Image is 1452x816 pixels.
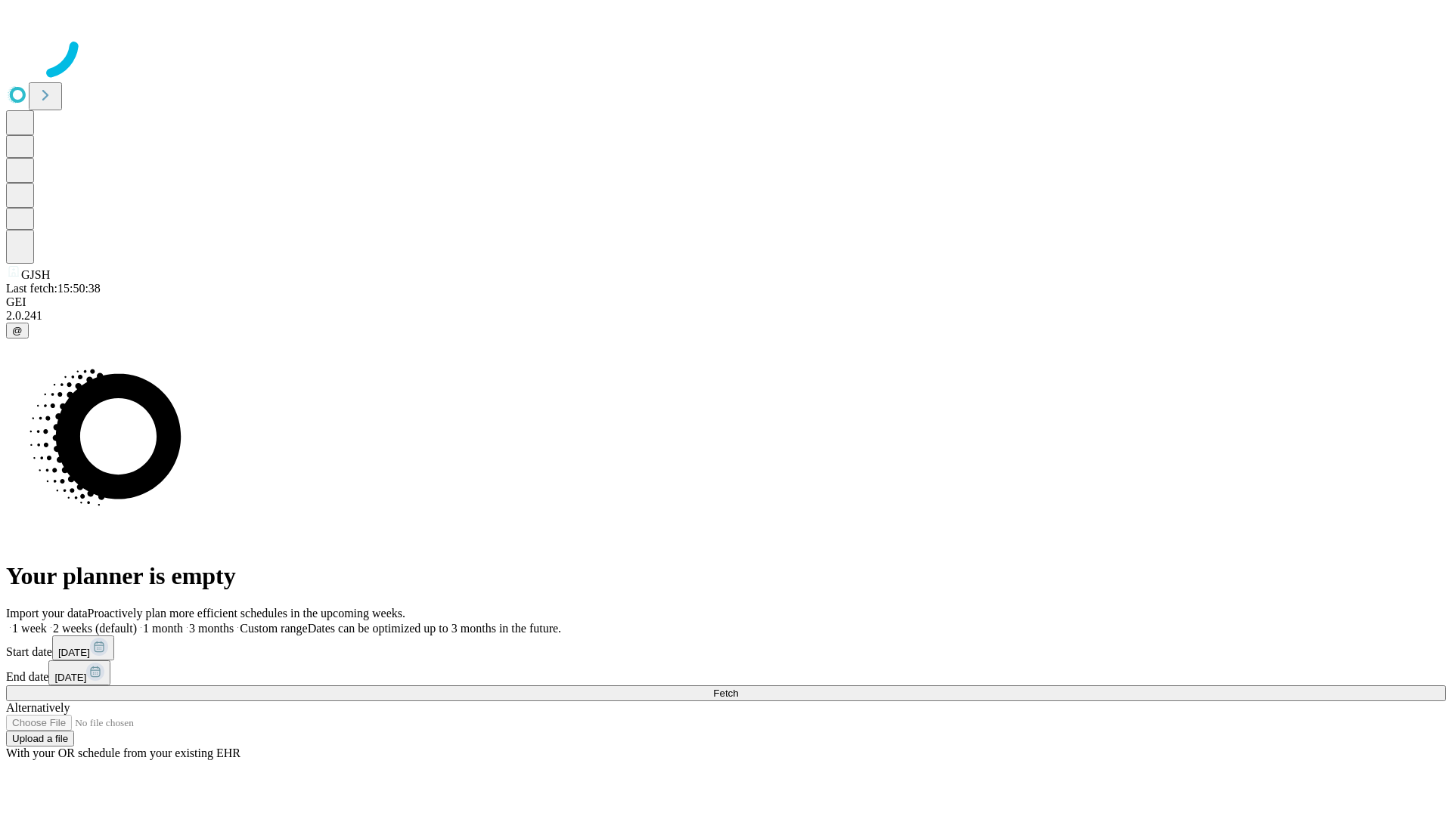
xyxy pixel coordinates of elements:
[6,295,1446,309] div: GEI
[6,562,1446,590] h1: Your planner is empty
[21,268,50,281] span: GJSH
[6,607,88,620] span: Import your data
[54,672,86,683] span: [DATE]
[240,622,307,635] span: Custom range
[6,746,240,759] span: With your OR schedule from your existing EHR
[52,635,114,660] button: [DATE]
[189,622,234,635] span: 3 months
[53,622,137,635] span: 2 weeks (default)
[6,660,1446,685] div: End date
[6,685,1446,701] button: Fetch
[6,731,74,746] button: Upload a file
[6,635,1446,660] div: Start date
[88,607,405,620] span: Proactively plan more efficient schedules in the upcoming weeks.
[6,282,101,295] span: Last fetch: 15:50:38
[6,701,70,714] span: Alternatively
[713,688,738,699] span: Fetch
[58,647,90,658] span: [DATE]
[308,622,561,635] span: Dates can be optimized up to 3 months in the future.
[143,622,183,635] span: 1 month
[48,660,110,685] button: [DATE]
[12,622,47,635] span: 1 week
[6,323,29,338] button: @
[6,309,1446,323] div: 2.0.241
[12,325,23,336] span: @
